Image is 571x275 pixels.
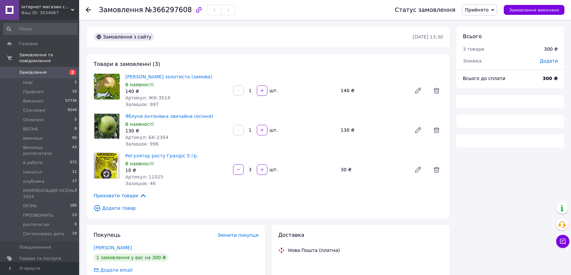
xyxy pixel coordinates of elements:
[544,46,558,52] div: 300 ₴
[125,102,159,107] span: Залишок: 997
[69,69,76,75] span: 2
[125,161,154,166] span: В наявності
[413,34,443,40] time: [DATE] 13:30
[100,267,133,273] div: Додати email
[75,126,77,132] span: 8
[94,192,147,199] span: Приховати товари
[19,256,61,261] span: Товари та послуги
[338,86,409,95] div: 140 ₴
[268,127,279,133] div: шт.
[463,46,484,52] span: 3 товари
[94,61,160,67] span: Товари в замовленні (3)
[23,160,43,166] span: в работе
[70,203,77,209] span: 185
[465,7,489,13] span: Прийнято
[94,232,121,238] span: Покупець
[463,33,482,40] span: Всього
[411,124,425,137] a: Редагувати
[21,10,79,16] div: Ваш ID: 3034067
[23,126,38,132] span: ВЕСНА
[75,188,77,200] span: 3
[125,114,213,119] a: Яблуня Антонівка звичайна (осіння)
[268,166,279,173] div: шт.
[23,169,42,175] span: кімнатні
[23,89,44,95] span: Прийняті
[125,174,163,179] span: Артикул: 11025
[395,7,456,13] div: Статус замовлення
[70,160,77,166] span: 572
[94,33,154,41] div: Замовлення з сайту
[125,95,170,100] span: Артикул: ЖК-3514
[72,135,77,141] span: 90
[23,179,45,184] span: клубника
[23,117,44,123] span: Оплачені
[509,8,559,13] span: Замовлення виконано
[75,222,77,228] span: 0
[72,169,77,175] span: 11
[72,179,77,184] span: 17
[19,52,79,64] span: Замовлення та повідомлення
[125,88,228,95] div: 140 ₴
[94,74,120,99] img: Яблуня Пепинка золотиста (зимова)
[338,165,409,174] div: 30 ₴
[125,181,156,186] span: Залишок: 46
[65,98,77,104] span: 57736
[430,163,443,176] span: Видалити
[556,235,569,248] button: Чат з покупцем
[19,41,38,47] span: Головна
[540,58,558,64] span: Додати
[411,84,425,97] a: Редагувати
[125,153,198,158] a: Регулятор росту Грандіс 5 гр.
[411,163,425,176] a: Редагувати
[19,244,51,250] span: Повідомлення
[145,6,192,14] span: №366297608
[94,153,120,179] img: Регулятор росту Грандіс 5 гр.
[23,135,42,141] span: винница
[94,245,132,250] a: [PERSON_NAME]
[21,4,71,10] span: інтернет магазин садівника Садиба Сад
[125,167,228,174] div: 10 ₴
[93,267,133,273] div: Додати email
[23,203,37,209] span: ОСІНЬ
[94,254,168,261] div: 1 замовлення у вас на 300 ₴
[463,58,482,64] span: Знижка
[125,122,154,127] span: В наявності
[23,212,53,218] span: ПРОЗВОНИТЬ
[125,82,154,87] span: В наявності
[430,84,443,97] span: Видалити
[23,107,45,113] span: Скасовані
[23,231,64,237] span: Согласована дата
[23,145,72,156] span: Винница распечатано
[504,5,564,15] button: Замовлення виконано
[94,205,443,212] span: Додати товар
[286,247,342,254] div: Нова Пошта (платна)
[125,135,168,140] span: Артикул: БК-2304
[430,124,443,137] span: Видалити
[3,23,77,35] input: Пошук
[23,222,49,228] span: распечатан
[19,69,46,75] span: Замовлення
[72,212,77,218] span: 23
[75,117,77,123] span: 5
[99,6,143,14] span: Замовлення
[125,74,212,79] a: [PERSON_NAME] золотиста (зимова)
[463,76,505,81] span: Всього до сплати
[23,188,75,200] span: КОМПЕНСАЦИЯ ОСЕНЬ 2024
[94,113,120,139] img: Яблуня Антонівка звичайна (осіння)
[23,80,33,86] span: Нові
[68,107,77,113] span: 9244
[75,80,77,86] span: 2
[268,87,279,94] div: шт.
[338,125,409,135] div: 130 ₴
[72,89,77,95] span: 10
[543,76,558,81] b: 300 ₴
[23,98,44,104] span: Виконані
[86,7,91,13] div: Повернутися назад
[125,141,159,147] span: Залишок: 996
[72,231,77,237] span: 19
[125,127,228,134] div: 130 ₴
[278,232,304,238] span: Доставка
[72,145,77,156] span: 43
[217,233,258,238] span: Змінити покупця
